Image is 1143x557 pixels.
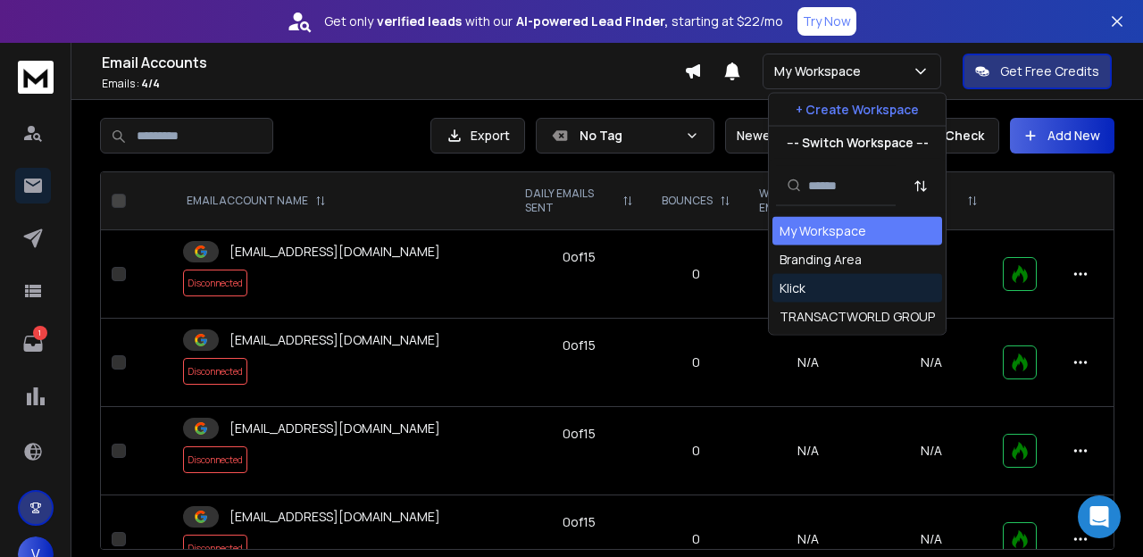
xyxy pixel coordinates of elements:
[658,265,734,283] p: 0
[1010,118,1114,154] button: Add New
[18,61,54,94] img: logo
[797,7,856,36] button: Try Now
[15,326,51,362] a: 1
[745,407,872,495] td: N/A
[658,353,734,371] p: 0
[796,101,919,119] p: + Create Workspace
[882,442,981,460] p: N/A
[229,420,440,437] p: [EMAIL_ADDRESS][DOMAIN_NAME]
[769,94,946,126] button: + Create Workspace
[882,353,981,371] p: N/A
[759,187,839,215] p: WARMUP EMAILS
[780,251,862,269] div: Branding Area
[183,270,247,296] span: Disconnected
[882,530,981,548] p: N/A
[662,194,713,208] p: BOUNCES
[141,76,160,91] span: 4 / 4
[187,194,326,208] div: EMAIL ACCOUNT NAME
[229,508,440,526] p: [EMAIL_ADDRESS][DOMAIN_NAME]
[780,222,866,240] div: My Workspace
[430,118,525,154] button: Export
[780,308,935,326] div: TRANSACTWORLD GROUP
[963,54,1112,89] button: Get Free Credits
[102,52,684,73] h1: Email Accounts
[563,337,596,354] div: 0 of 15
[229,331,440,349] p: [EMAIL_ADDRESS][DOMAIN_NAME]
[780,279,805,297] div: Klick
[787,134,929,152] p: --- Switch Workspace ---
[903,168,939,204] button: Sort by Sort A-Z
[324,12,783,30] p: Get only with our starting at $22/mo
[580,127,678,145] p: No Tag
[658,530,734,548] p: 0
[525,187,614,215] p: DAILY EMAILS SENT
[183,358,247,385] span: Disconnected
[563,513,596,531] div: 0 of 15
[33,326,47,340] p: 1
[102,77,684,91] p: Emails :
[1078,495,1121,538] div: Open Intercom Messenger
[774,62,868,80] p: My Workspace
[725,118,841,154] button: Newest
[745,230,872,319] td: N/A
[745,319,872,407] td: N/A
[377,12,462,30] strong: verified leads
[516,12,668,30] strong: AI-powered Lead Finder,
[563,425,596,443] div: 0 of 15
[183,446,247,473] span: Disconnected
[229,243,440,261] p: [EMAIL_ADDRESS][DOMAIN_NAME]
[563,248,596,266] div: 0 of 15
[1000,62,1099,80] p: Get Free Credits
[658,442,734,460] p: 0
[803,12,851,30] p: Try Now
